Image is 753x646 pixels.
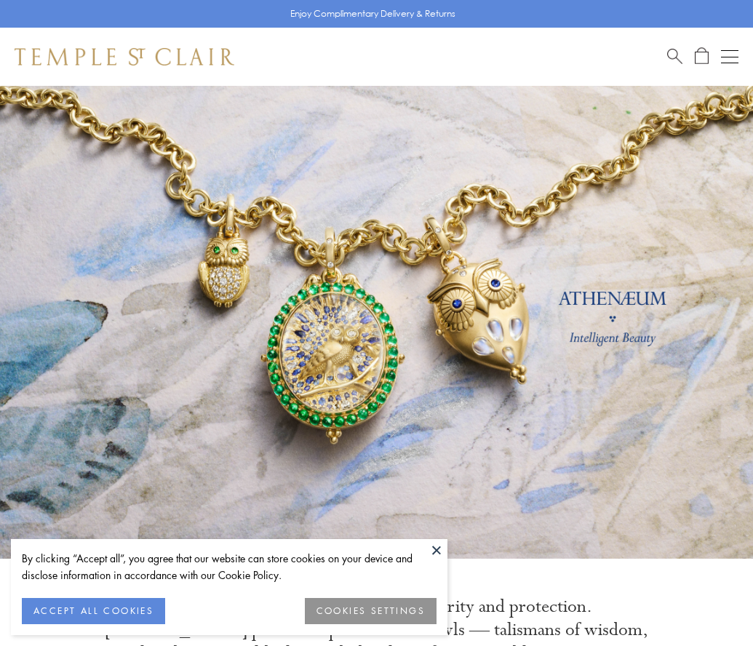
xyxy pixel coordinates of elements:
[667,47,682,65] a: Search
[22,598,165,624] button: ACCEPT ALL COOKIES
[22,550,437,583] div: By clicking “Accept all”, you agree that our website can store cookies on your device and disclos...
[290,7,455,21] p: Enjoy Complimentary Delivery & Returns
[695,47,709,65] a: Open Shopping Bag
[721,48,738,65] button: Open navigation
[305,598,437,624] button: COOKIES SETTINGS
[15,48,234,65] img: Temple St. Clair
